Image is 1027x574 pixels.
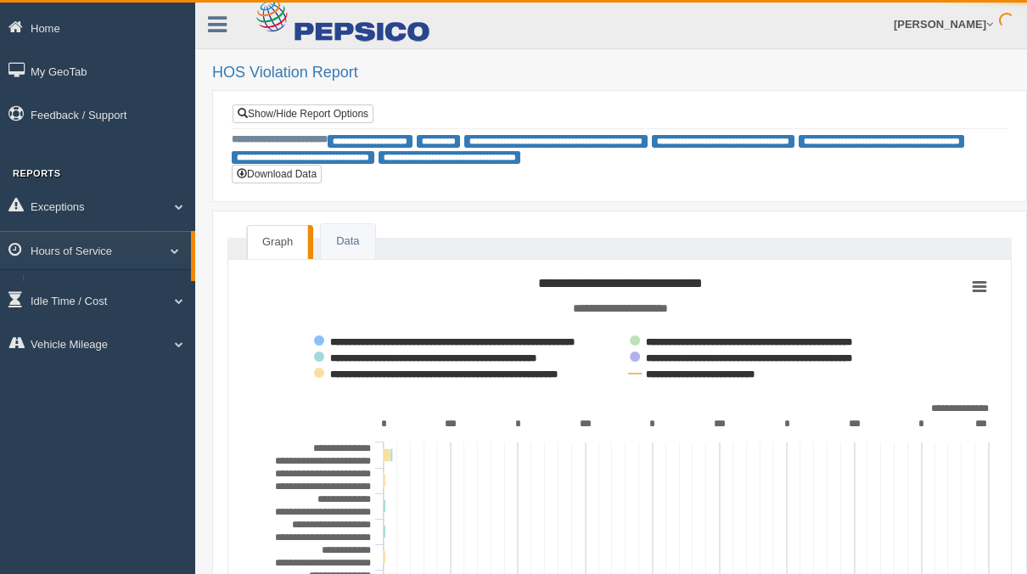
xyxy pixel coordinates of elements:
[31,274,191,305] a: HOS Explanation Reports
[321,224,374,259] a: Data
[232,165,322,183] button: Download Data
[233,104,373,123] a: Show/Hide Report Options
[212,65,1010,82] h2: HOS Violation Report
[247,225,308,259] a: Graph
